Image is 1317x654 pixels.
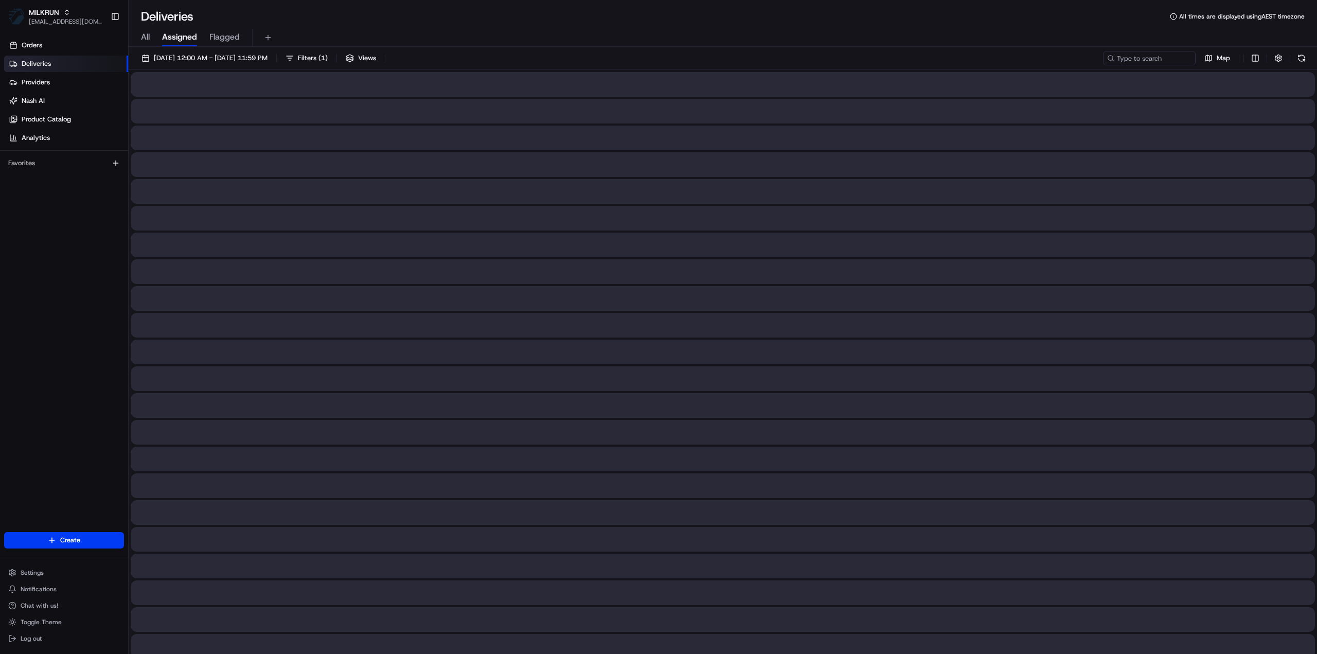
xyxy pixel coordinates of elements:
img: MILKRUN [8,8,25,25]
span: Analytics [22,133,50,143]
button: Toggle Theme [4,615,124,629]
button: Views [341,51,381,65]
a: Deliveries [4,56,128,72]
button: [DATE] 12:00 AM - [DATE] 11:59 PM [137,51,272,65]
span: ( 1 ) [318,54,328,63]
span: Orders [22,41,42,50]
div: Favorites [4,155,124,171]
a: Analytics [4,130,128,146]
button: Log out [4,631,124,646]
span: Create [60,536,80,545]
span: Deliveries [22,59,51,68]
a: Product Catalog [4,111,128,128]
span: Nash AI [22,96,45,105]
a: Providers [4,74,128,91]
span: Settings [21,569,44,577]
span: All [141,31,150,43]
span: Log out [21,634,42,643]
button: Map [1200,51,1235,65]
span: [DATE] 12:00 AM - [DATE] 11:59 PM [154,54,268,63]
span: Chat with us! [21,602,58,610]
button: MILKRUN [29,7,59,17]
span: Assigned [162,31,197,43]
button: MILKRUNMILKRUN[EMAIL_ADDRESS][DOMAIN_NAME] [4,4,106,29]
button: Refresh [1294,51,1309,65]
span: Providers [22,78,50,87]
span: Product Catalog [22,115,71,124]
button: Settings [4,565,124,580]
a: Orders [4,37,128,54]
input: Type to search [1103,51,1196,65]
span: Map [1217,54,1230,63]
button: Notifications [4,582,124,596]
button: Filters(1) [281,51,332,65]
h1: Deliveries [141,8,193,25]
button: Chat with us! [4,598,124,613]
span: Notifications [21,585,57,593]
span: All times are displayed using AEST timezone [1179,12,1305,21]
a: Nash AI [4,93,128,109]
span: Filters [298,54,328,63]
span: Flagged [209,31,240,43]
span: Views [358,54,376,63]
button: Create [4,532,124,549]
button: [EMAIL_ADDRESS][DOMAIN_NAME] [29,17,102,26]
span: Toggle Theme [21,618,62,626]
